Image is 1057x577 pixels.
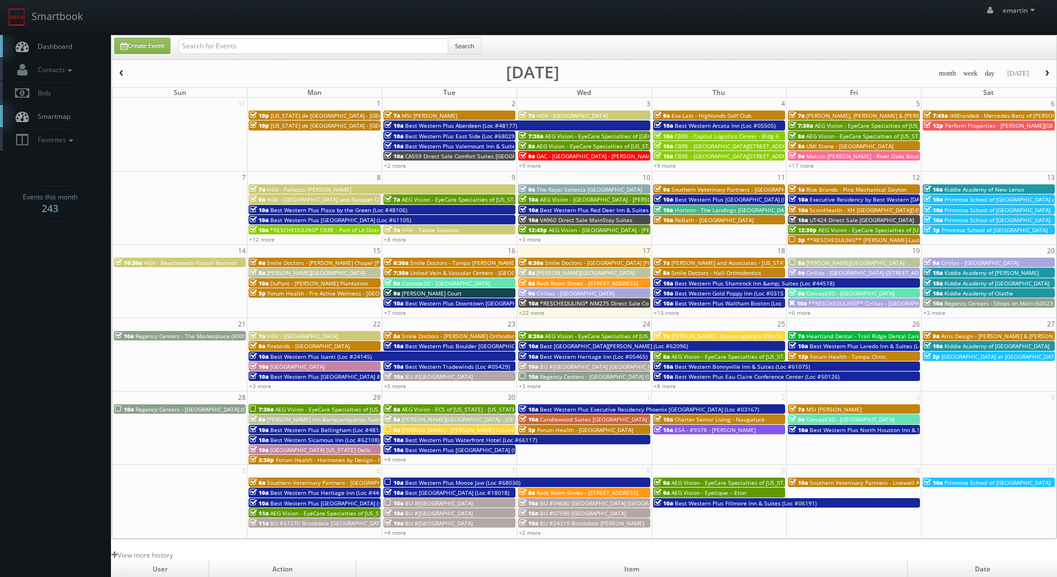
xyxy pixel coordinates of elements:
[519,112,535,119] span: 7a
[654,489,670,496] span: 9a
[267,259,452,267] span: Smile Doctors - [PERSON_NAME] Chapel [PERSON_NAME] Orthodontic
[806,152,969,160] span: Maison [PERSON_NAME] - River Oaks Boutique Second Shoot
[789,122,813,129] span: 7:30a
[405,499,473,507] span: BU #[GEOGRAPHIC_DATA]
[385,289,400,297] span: 9a
[267,195,386,203] span: HGV - [GEOGRAPHIC_DATA] and Racquet Club
[537,489,638,496] span: Rack Room Shoes - [STREET_ADDRESS]
[810,426,970,434] span: Best Western Plus North Houston Inn & Suites (Loc #44475)
[275,405,482,413] span: AEG Vision - EyeCare Specialties of [US_STATE] – Southwest Orlando Eye Care
[270,353,372,360] span: Best Western Plus Isanti (Loc #24145)
[519,353,538,360] span: 10a
[250,195,265,203] span: 9a
[1003,6,1038,15] span: emartin
[789,236,805,244] span: 3p
[519,206,538,214] span: 10a
[250,112,269,119] span: 10p
[250,279,269,287] span: 10a
[250,426,269,434] span: 10a
[789,206,808,214] span: 10a
[270,216,411,224] span: Best Western Plus [GEOGRAPHIC_DATA] (Loc #61105)
[402,226,459,234] span: HGV - Tahoe Seasons
[540,415,703,423] span: Candlewood Suites [GEOGRAPHIC_DATA] [GEOGRAPHIC_DATA]
[654,259,670,267] span: 7a
[519,299,538,307] span: 10a
[250,446,269,454] span: 10a
[267,342,350,350] span: Firebirds - [GEOGRAPHIC_DATA]
[675,206,792,214] span: Horizon - The Landings [GEOGRAPHIC_DATA]
[519,269,535,277] span: 8a
[675,279,835,287] span: Best Western Plus Shamrock Inn &amp; Suites (Loc #44518)
[654,353,670,360] span: 8a
[540,373,665,380] span: Regency Centers - [GEOGRAPHIC_DATA] (90017)
[267,332,338,340] span: HGV - [GEOGRAPHIC_DATA]
[250,415,265,423] span: 8a
[540,216,633,224] span: VA960 Direct Sale MainStay Suites
[405,142,554,150] span: Best Western Plus Valemount Inn & Suites (Loc #62120)
[115,405,134,413] span: 10a
[806,132,994,140] span: AEG Vision - EyeCare Specialties of [US_STATE] - Carolina Family Vision
[250,206,269,214] span: 10a
[250,405,274,413] span: 7:30a
[267,415,430,423] span: [PERSON_NAME] Inn &amp;amp;amp; Suites [PERSON_NAME]
[537,112,608,119] span: HGV - [GEOGRAPHIC_DATA]
[385,479,403,486] span: 10a
[32,112,70,121] span: Smartmap
[654,299,673,307] span: 10a
[671,269,761,277] span: Smile Doctors - Hall Orthodontics
[789,185,805,193] span: 1a
[654,152,673,160] span: 10a
[537,426,633,434] span: Forum Health - [GEOGRAPHIC_DATA]
[385,269,408,277] span: 7:30a
[654,309,679,317] a: +13 more
[270,206,407,214] span: Best Western Plus Plaza by the Green (Loc #48106)
[924,353,940,360] span: 2p
[270,373,435,380] span: Best Western Plus [GEOGRAPHIC_DATA] & Suites (Loc #61086)
[789,142,805,150] span: 8a
[944,289,1013,297] span: Kiddie Academy of Olathe
[654,122,673,129] span: 10a
[818,226,1014,234] span: AEG Vision - EyeCare Specialties of [US_STATE] – Cascade Family Eye Care
[384,162,406,169] a: +2 more
[671,259,846,267] span: [PERSON_NAME] and Associates - [US_STATE][GEOGRAPHIC_DATA]
[144,259,237,267] span: HGV - Beachwoods Partial Reshoot
[675,122,776,129] span: Best Western Arcata Inn (Loc #05505)
[385,342,403,350] span: 10a
[675,216,753,224] span: ReBath - [GEOGRAPHIC_DATA]
[789,415,805,423] span: 9a
[385,152,403,160] span: 10a
[654,216,673,224] span: 10a
[654,132,673,140] span: 10a
[807,236,979,244] span: **RESCHEDULING** [PERSON_NAME]-Last - [GEOGRAPHIC_DATA]
[385,132,403,140] span: 10a
[654,206,673,214] span: 10a
[405,446,546,454] span: Best Western Plus [GEOGRAPHIC_DATA] (Loc #50153)
[270,363,325,370] span: [GEOGRAPHIC_DATA]
[944,206,1050,214] span: Primrose School of [GEOGRAPHIC_DATA]
[789,226,817,234] span: 12:30p
[788,162,814,169] a: +17 more
[250,489,269,496] span: 10a
[410,259,598,267] span: Smile Doctors - Tampa [PERSON_NAME] [PERSON_NAME] Orthodontics
[448,38,482,54] button: Search
[654,332,670,340] span: 7a
[270,436,380,444] span: Best Western Sicamous Inn (Loc #62108)
[270,446,371,454] span: [GEOGRAPHIC_DATA] [US_STATE] Dells
[385,489,403,496] span: 10a
[654,195,673,203] span: 10a
[806,259,904,267] span: [PERSON_NAME][GEOGRAPHIC_DATA]
[405,299,576,307] span: Best Western Plus Downtown [GEOGRAPHIC_DATA] (Loc #48199)
[385,405,400,413] span: 8a
[270,226,482,234] span: *RESCHEDULING* CBRE - Port of LA Distribution Center - [GEOGRAPHIC_DATA] 1
[519,185,535,193] span: 9a
[250,226,269,234] span: 10a
[405,489,509,496] span: Best [GEOGRAPHIC_DATA] (Loc #18018)
[402,332,524,340] span: Smile Doctors - [PERSON_NAME] Orthodontics
[270,499,448,507] span: Best Western Plus [GEOGRAPHIC_DATA] (shoot 1 of 2) (Loc #15116)
[179,38,448,54] input: Search for Events
[654,382,676,390] a: +8 more
[923,309,945,317] a: +3 more
[654,142,673,150] span: 10a
[115,259,142,267] span: 10:30a
[519,162,541,169] a: +9 more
